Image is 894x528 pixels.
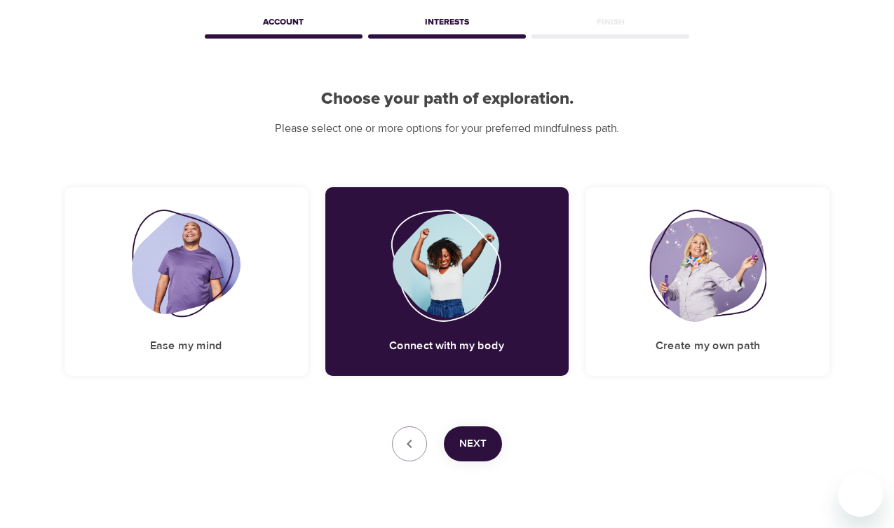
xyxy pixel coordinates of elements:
h5: Ease my mind [150,339,222,353]
h5: Create my own path [656,339,760,353]
h2: Choose your path of exploration. [65,89,830,109]
iframe: Button to launch messaging window [838,472,883,517]
img: Ease my mind [132,210,241,322]
img: Create my own path [649,210,766,322]
div: Create my own pathCreate my own path [585,187,829,376]
h5: Connect with my body [389,339,504,353]
p: Please select one or more options for your preferred mindfulness path. [65,121,830,137]
div: Connect with my bodyConnect with my body [325,187,569,376]
button: Next [444,426,502,461]
span: Next [459,435,487,453]
div: Ease my mindEase my mind [65,187,309,376]
img: Connect with my body [391,210,504,322]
